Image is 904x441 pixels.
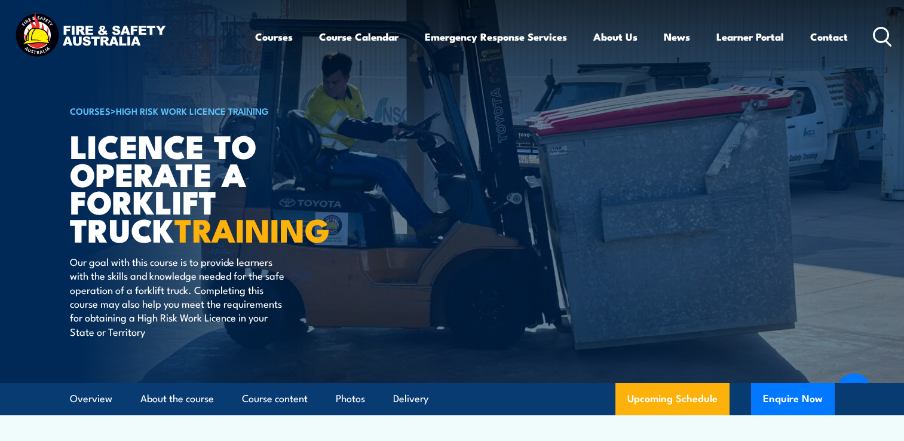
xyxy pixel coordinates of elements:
a: About Us [593,21,638,53]
button: Enquire Now [751,383,835,415]
a: Upcoming Schedule [615,383,730,415]
a: COURSES [70,104,111,117]
a: Photos [336,383,365,415]
h6: > [70,103,365,118]
h1: Licence to operate a forklift truck [70,131,365,243]
a: High Risk Work Licence Training [116,104,269,117]
a: Overview [70,383,112,415]
a: About the course [140,383,214,415]
a: Course content [242,383,308,415]
a: Courses [255,21,293,53]
p: Our goal with this course is to provide learners with the skills and knowledge needed for the saf... [70,255,288,338]
strong: TRAINING [174,204,330,253]
a: Contact [810,21,848,53]
a: News [664,21,690,53]
a: Course Calendar [319,21,399,53]
a: Emergency Response Services [425,21,567,53]
a: Delivery [393,383,428,415]
a: Learner Portal [716,21,784,53]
